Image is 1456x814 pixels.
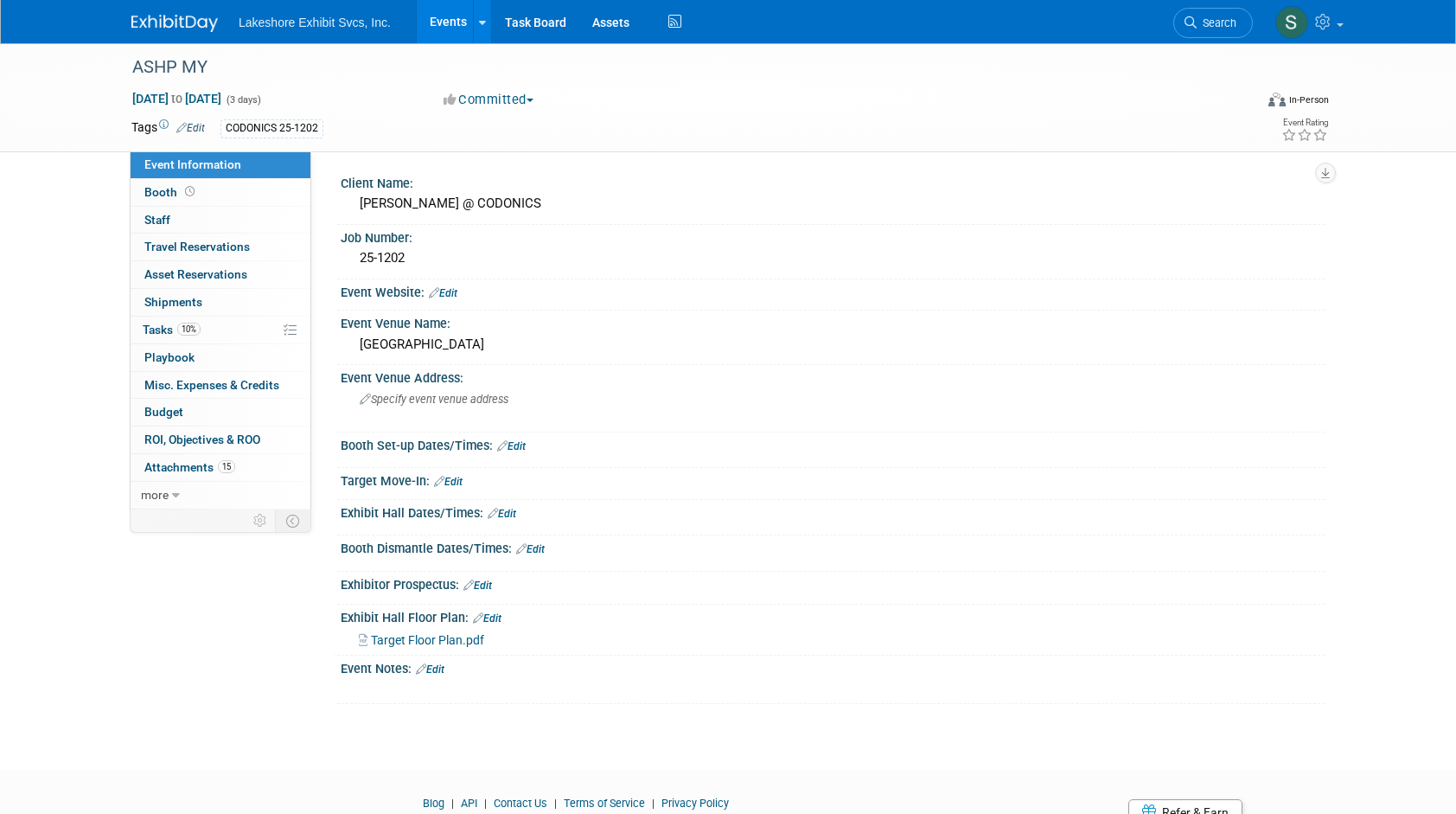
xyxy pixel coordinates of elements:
[131,317,310,343] a: Tasks10%
[488,508,516,520] a: Edit
[131,399,310,426] a: Budget
[131,91,222,106] span: [DATE] [DATE]
[239,16,391,29] span: Lakeshore Exhibit Svcs, Inc.
[126,52,1227,83] div: ASHP MY
[169,92,185,106] span: to
[144,433,260,446] span: ROI, Objectives & ROO
[131,372,310,399] a: Misc. Expenses & Credits
[182,185,198,198] span: Booth not reserved yet
[371,633,484,647] span: Target Floor Plan.pdf
[131,151,310,178] a: Event Information
[341,535,1325,558] div: Booth Dismantle Dates/Times:
[131,179,310,206] a: Booth
[176,122,205,134] a: Edit
[648,797,659,810] span: |
[144,405,183,419] span: Budget
[131,426,310,453] a: ROI, Objectives & ROO
[416,663,444,676] a: Edit
[131,15,218,32] img: ExhibitDay
[341,468,1325,490] div: Target Move-In:
[661,797,729,810] a: Privacy Policy
[131,261,310,288] a: Asset Reservations
[480,797,491,810] span: |
[341,225,1325,247] div: Job Number:
[1173,8,1253,38] a: Search
[516,543,545,555] a: Edit
[1281,119,1328,127] div: Event Rating
[143,323,201,336] span: Tasks
[461,797,477,810] a: API
[341,170,1325,192] div: Client Name:
[360,393,508,406] span: Specify event venue address
[497,440,526,452] a: Edit
[131,454,310,481] a: Attachments15
[494,797,547,810] a: Contact Us
[447,797,458,810] span: |
[1288,93,1329,106] div: In-Person
[144,240,250,253] span: Travel Reservations
[144,460,235,474] span: Attachments
[1268,93,1286,106] img: Format-Inperson.png
[144,267,247,281] span: Asset Reservations
[429,287,457,299] a: Edit
[341,365,1325,387] div: Event Venue Address:
[341,311,1325,332] div: Event Venue Name:
[1275,6,1308,39] img: Stephen Hurn
[341,605,1325,627] div: Exhibit Hall Floor Plan:
[131,289,310,316] a: Shipments
[131,234,310,260] a: Travel Reservations
[437,91,540,109] button: Committed
[423,797,444,810] a: Blog
[225,94,261,106] span: (3 days)
[144,157,241,171] span: Event Information
[463,580,492,592] a: Edit
[144,295,202,309] span: Shipments
[354,190,1312,217] div: [PERSON_NAME] @ CODONICS
[354,245,1312,272] div: 25-1202
[131,482,310,509] a: more
[359,633,484,647] a: Target Floor Plan.pdf
[144,185,198,199] span: Booth
[1197,16,1236,29] span: Search
[341,656,1325,678] div: Event Notes:
[434,476,463,488] a: Edit
[354,331,1312,358] div: [GEOGRAPHIC_DATA]
[341,500,1325,522] div: Exhibit Hall Dates/Times:
[276,510,311,532] td: Toggle Event Tabs
[564,797,645,810] a: Terms of Service
[341,572,1325,594] div: Exhibitor Prospectus:
[220,119,323,138] div: CODONICS 25-1202
[341,433,1325,455] div: Booth Set-up Dates/Times:
[144,213,170,227] span: Staff
[131,344,310,371] a: Playbook
[473,612,501,625] a: Edit
[144,378,279,392] span: Misc. Expenses & Credits
[144,350,195,364] span: Playbook
[131,207,310,234] a: Staff
[177,323,201,336] span: 10%
[131,119,205,138] td: Tags
[141,488,169,502] span: more
[341,279,1325,302] div: Event Website:
[1151,90,1329,116] div: Event Format
[246,510,276,532] td: Personalize Event Tab Strip
[218,460,235,473] span: 15
[550,797,561,810] span: |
